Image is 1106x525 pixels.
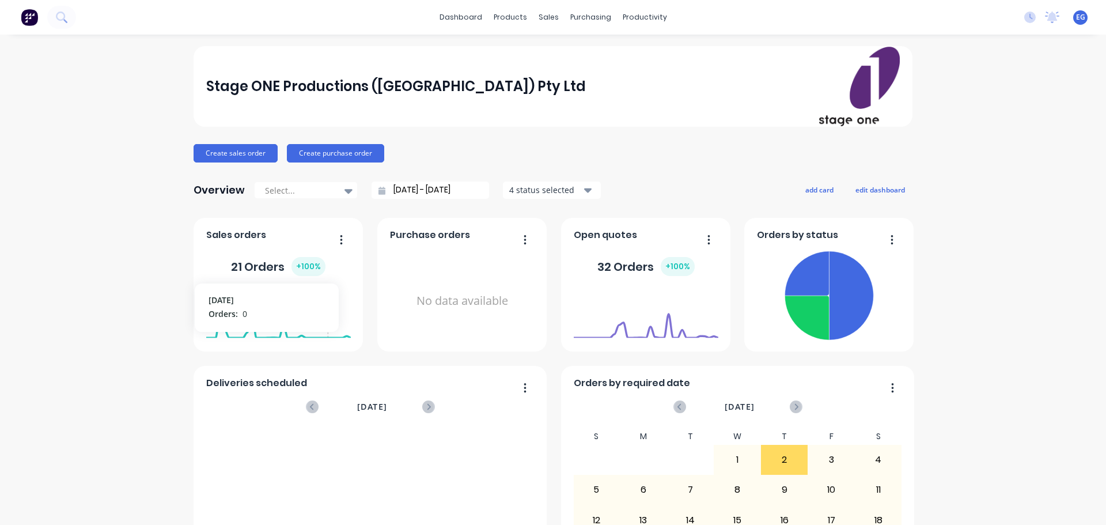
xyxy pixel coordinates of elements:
span: Sales orders [206,228,266,242]
div: purchasing [565,9,617,26]
div: 7 [668,475,714,504]
span: [DATE] [725,401,755,413]
div: productivity [617,9,673,26]
div: 21 Orders [231,257,325,276]
div: T [667,428,714,445]
span: Deliveries scheduled [206,376,307,390]
img: Factory [21,9,38,26]
button: 4 status selected [503,182,601,199]
div: M [620,428,667,445]
div: Stage ONE Productions ([GEOGRAPHIC_DATA]) Pty Ltd [206,75,586,98]
div: 9 [762,475,808,504]
div: products [488,9,533,26]
div: S [573,428,620,445]
div: 10 [808,475,854,504]
div: sales [533,9,565,26]
div: + 100 % [291,257,325,276]
div: 32 Orders [597,257,695,276]
button: edit dashboard [848,182,912,197]
div: 3 [808,445,854,474]
span: EG [1076,12,1085,22]
button: Create sales order [194,144,278,163]
div: S [855,428,902,445]
a: dashboard [434,9,488,26]
button: add card [798,182,841,197]
span: [DATE] [357,401,387,413]
div: 8 [714,475,760,504]
div: + 100 % [661,257,695,276]
div: 6 [620,475,666,504]
div: No data available [390,247,535,356]
div: F [808,428,855,445]
div: T [761,428,808,445]
div: Overview [194,179,245,202]
span: Purchase orders [390,228,470,242]
div: 1 [714,445,760,474]
div: 4 status selected [509,184,582,196]
div: 4 [855,445,902,474]
div: W [714,428,761,445]
div: 2 [762,445,808,474]
span: Open quotes [574,228,637,242]
button: Create purchase order [287,144,384,163]
img: Stage ONE Productions (VIC) Pty Ltd [819,47,900,126]
div: 11 [855,475,902,504]
span: Orders by status [757,228,838,242]
div: 5 [574,475,620,504]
